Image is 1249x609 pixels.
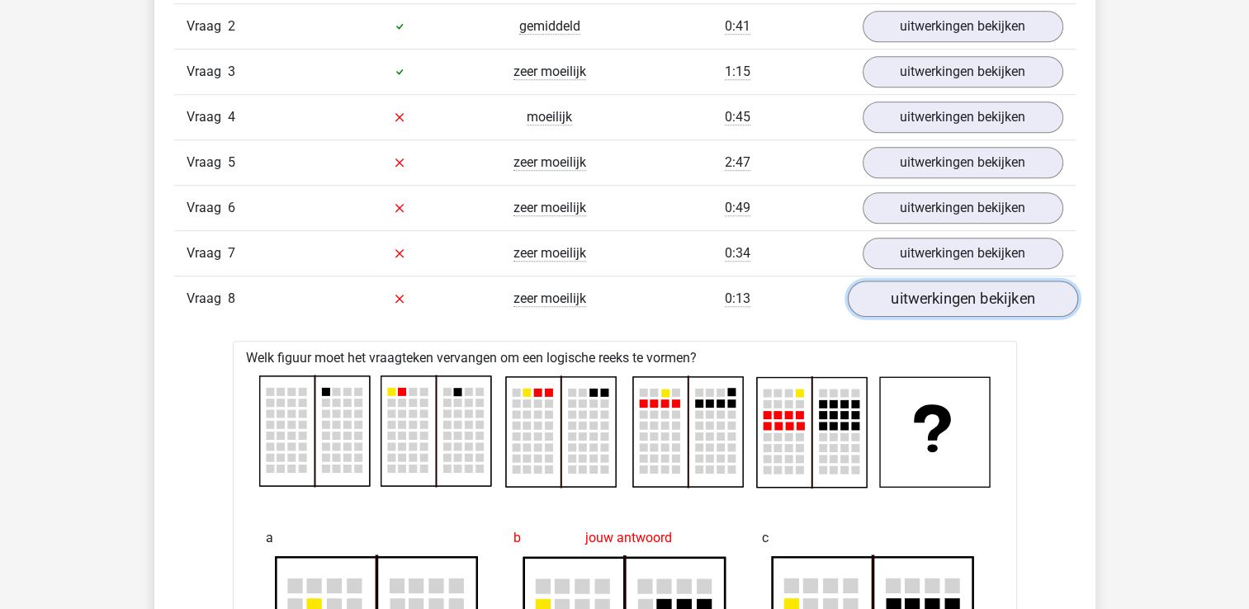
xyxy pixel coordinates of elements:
div: jouw antwoord [513,522,736,555]
span: 8 [228,290,235,306]
span: c [762,522,769,555]
span: zeer moeilijk [513,64,586,80]
a: uitwerkingen bekijken [863,11,1063,42]
span: gemiddeld [519,18,580,35]
span: Vraag [187,153,228,172]
span: 2 [228,18,235,34]
span: 6 [228,200,235,215]
span: 3 [228,64,235,79]
span: 0:45 [725,109,750,125]
span: zeer moeilijk [513,290,586,307]
span: Vraag [187,62,228,82]
a: uitwerkingen bekijken [847,281,1077,317]
span: zeer moeilijk [513,154,586,171]
span: 1:15 [725,64,750,80]
a: uitwerkingen bekijken [863,238,1063,269]
a: uitwerkingen bekijken [863,147,1063,178]
span: Vraag [187,198,228,218]
span: zeer moeilijk [513,245,586,262]
span: 4 [228,109,235,125]
span: 0:13 [725,290,750,307]
span: 2:47 [725,154,750,171]
span: Vraag [187,107,228,127]
a: uitwerkingen bekijken [863,192,1063,224]
span: 0:49 [725,200,750,216]
a: uitwerkingen bekijken [863,56,1063,87]
span: 0:34 [725,245,750,262]
span: 5 [228,154,235,170]
span: 0:41 [725,18,750,35]
span: moeilijk [527,109,572,125]
span: zeer moeilijk [513,200,586,216]
span: Vraag [187,17,228,36]
span: Vraag [187,289,228,309]
span: 7 [228,245,235,261]
a: uitwerkingen bekijken [863,101,1063,133]
span: Vraag [187,243,228,263]
span: b [513,522,521,555]
span: a [266,522,273,555]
